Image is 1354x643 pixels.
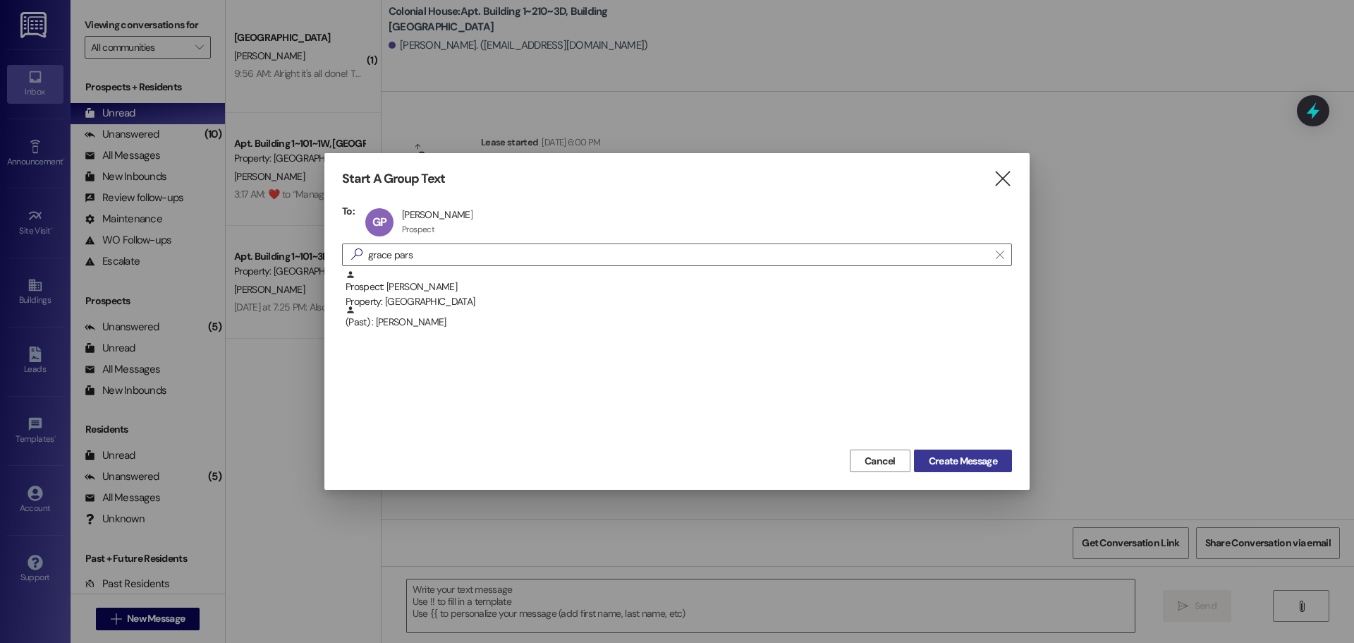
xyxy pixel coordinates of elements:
[346,305,1012,330] div: (Past) : [PERSON_NAME]
[402,224,434,235] div: Prospect
[914,450,1012,472] button: Create Message
[342,205,355,217] h3: To:
[346,270,1012,310] div: Prospect: [PERSON_NAME]
[996,249,1004,260] i: 
[342,171,445,187] h3: Start A Group Text
[368,245,989,265] input: Search for any contact or apartment
[346,247,368,262] i: 
[993,172,1012,186] i: 
[929,454,997,469] span: Create Message
[342,305,1012,340] div: (Past) : [PERSON_NAME]
[865,454,896,469] span: Cancel
[989,244,1011,265] button: Clear text
[342,270,1012,305] div: Prospect: [PERSON_NAME]Property: [GEOGRAPHIC_DATA]
[850,450,910,472] button: Cancel
[372,215,386,229] span: GP
[402,208,472,221] div: [PERSON_NAME]
[346,294,1012,309] div: Property: [GEOGRAPHIC_DATA]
